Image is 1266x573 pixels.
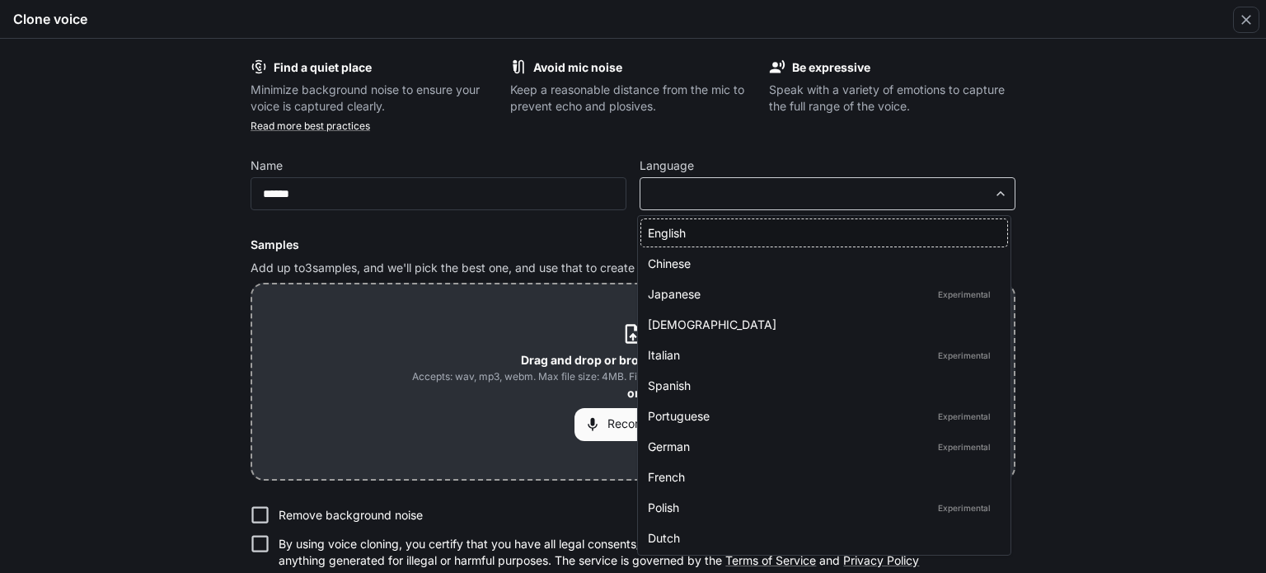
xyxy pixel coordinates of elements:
[648,468,994,486] div: French
[648,499,994,516] div: Polish
[935,500,994,515] p: Experimental
[648,438,994,455] div: German
[648,224,994,242] div: English
[648,316,994,333] div: [DEMOGRAPHIC_DATA]
[648,529,994,547] div: Dutch
[648,346,994,364] div: Italian
[648,407,994,425] div: Portuguese
[648,377,994,394] div: Spanish
[935,287,994,302] p: Experimental
[648,285,994,303] div: Japanese
[935,439,994,454] p: Experimental
[935,409,994,424] p: Experimental
[648,255,994,272] div: Chinese
[935,348,994,363] p: Experimental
